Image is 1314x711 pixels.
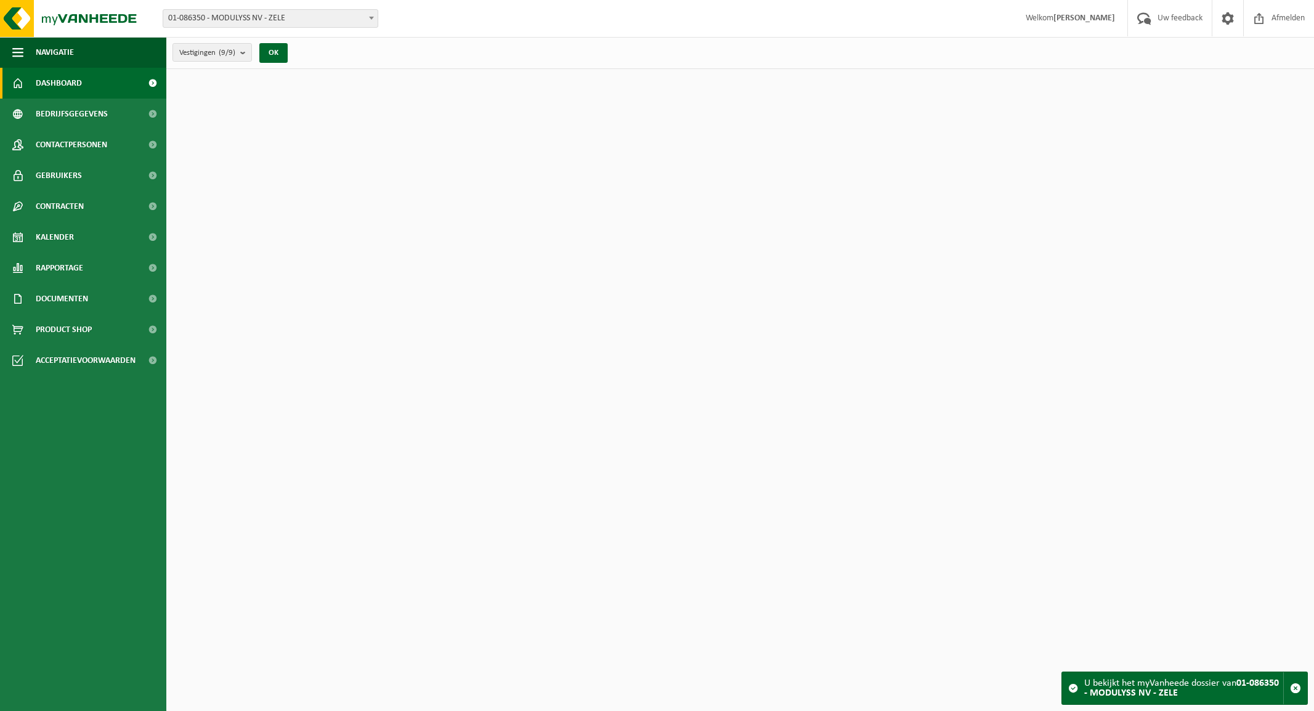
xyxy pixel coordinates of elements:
[36,99,108,129] span: Bedrijfsgegevens
[36,345,136,376] span: Acceptatievoorwaarden
[259,43,288,63] button: OK
[172,43,252,62] button: Vestigingen(9/9)
[163,10,378,27] span: 01-086350 - MODULYSS NV - ZELE
[36,37,74,68] span: Navigatie
[36,160,82,191] span: Gebruikers
[163,9,378,28] span: 01-086350 - MODULYSS NV - ZELE
[36,191,84,222] span: Contracten
[1053,14,1115,23] strong: [PERSON_NAME]
[179,44,235,62] span: Vestigingen
[1084,672,1283,704] div: U bekijkt het myVanheede dossier van
[36,314,92,345] span: Product Shop
[36,283,88,314] span: Documenten
[36,222,74,253] span: Kalender
[36,68,82,99] span: Dashboard
[1084,678,1279,698] strong: 01-086350 - MODULYSS NV - ZELE
[219,49,235,57] count: (9/9)
[36,129,107,160] span: Contactpersonen
[36,253,83,283] span: Rapportage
